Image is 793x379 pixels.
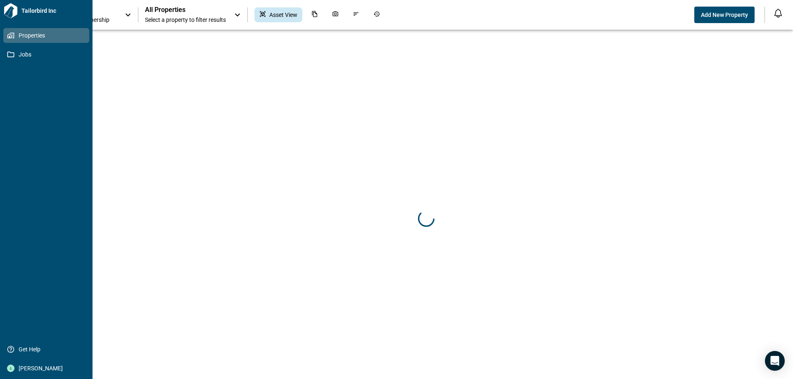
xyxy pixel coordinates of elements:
[14,31,81,40] span: Properties
[14,364,81,372] span: [PERSON_NAME]
[368,7,385,22] div: Job History
[145,16,226,24] span: Select a property to filter results
[3,28,89,43] a: Properties
[772,7,785,20] button: Open notification feed
[269,11,297,19] span: Asset View
[306,7,323,22] div: Documents
[765,351,785,371] div: Open Intercom Messenger
[14,345,81,353] span: Get Help
[348,7,364,22] div: Issues & Info
[694,7,755,23] button: Add New Property
[14,50,81,59] span: Jobs
[254,7,302,22] div: Asset View
[145,6,226,14] span: All Properties
[18,7,89,15] span: Tailorbird Inc
[327,7,344,22] div: Photos
[3,47,89,62] a: Jobs
[701,11,748,19] span: Add New Property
